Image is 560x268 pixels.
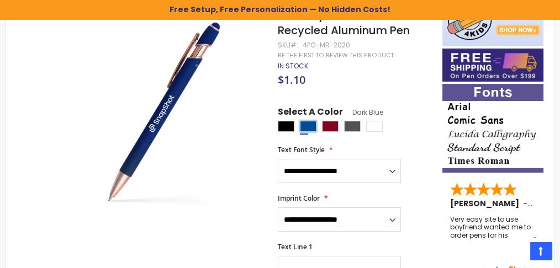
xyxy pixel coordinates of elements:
[322,121,339,132] div: Burgundy
[278,242,313,251] span: Text Line 1
[278,145,325,154] span: Text Font Style
[278,51,394,60] a: Be the first to review this product
[469,238,560,268] iframe: Google Customer Reviews
[450,216,536,239] div: Very easy site to use boyfriend wanted me to order pens for his business
[527,198,538,209] span: OK
[303,41,350,50] div: 4PG-MR-2020
[278,121,294,132] div: Black
[300,121,316,132] div: Dark Blue
[344,121,361,132] div: Gunmetal
[278,194,320,203] span: Imprint Color
[278,61,308,71] span: In stock
[278,106,343,121] span: Select A Color
[278,40,298,50] strong: SKU
[62,9,266,213] img: 4pg-mr-2020-lexi-satin-touch-stylus-pen_dark_blue_1.jpg
[366,121,383,132] div: White
[278,72,305,87] span: $1.10
[442,84,543,172] img: font-personalization-examples
[442,49,543,82] img: Free shipping on orders over $199
[450,198,523,209] span: [PERSON_NAME]
[278,62,308,71] div: Availability
[343,108,383,117] span: Dark Blue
